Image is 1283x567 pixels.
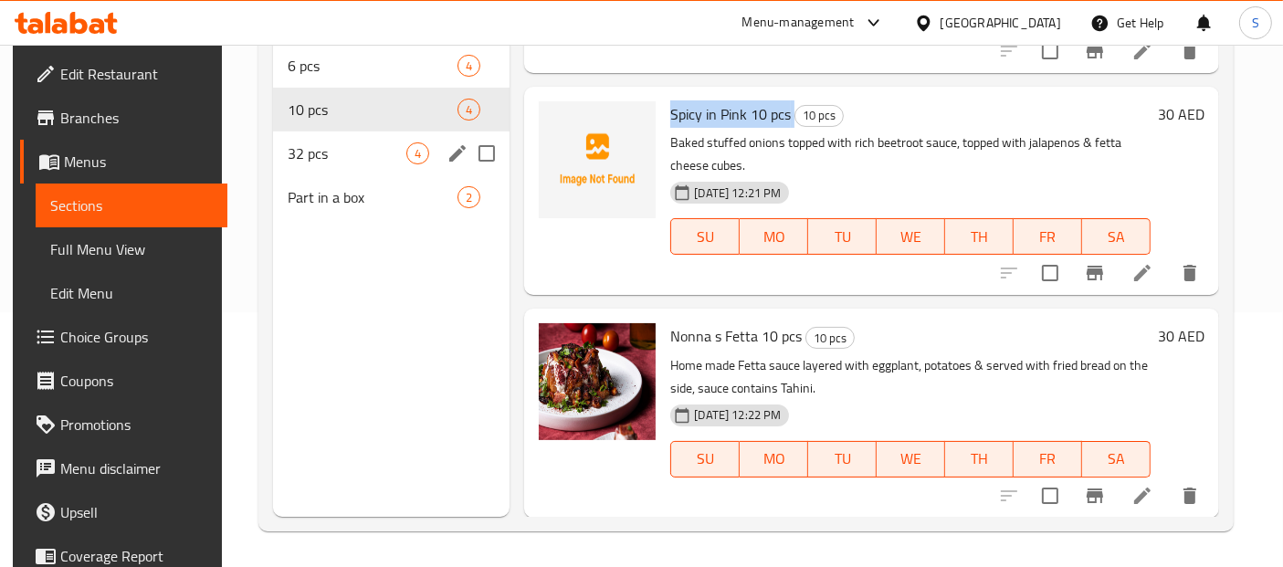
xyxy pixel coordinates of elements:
a: Full Menu View [36,227,227,271]
div: 10 pcs [794,105,844,127]
span: WE [884,446,938,472]
a: Edit Restaurant [20,52,227,96]
img: Spicy in Pink 10 pcs [539,101,656,218]
span: Coupons [60,370,213,392]
button: SA [1082,441,1151,478]
button: FR [1014,218,1082,255]
button: edit [444,140,471,167]
span: Upsell [60,501,213,523]
span: MO [747,224,801,250]
div: 32 pcs4edit [273,131,510,175]
span: 10 pcs [288,99,457,121]
a: Coupons [20,359,227,403]
div: Part in a box2 [273,175,510,219]
span: FR [1021,224,1075,250]
a: Menu disclaimer [20,446,227,490]
span: Sections [50,194,213,216]
div: items [457,55,480,77]
span: Choice Groups [60,326,213,348]
p: Home made Fetta sauce layered with eggplant, potatoes & served with fried bread on the side, sauc... [670,354,1151,400]
div: 6 pcs4 [273,44,510,88]
div: 10 pcs4 [273,88,510,131]
button: delete [1168,251,1212,295]
span: TH [952,446,1006,472]
span: SA [1089,446,1143,472]
span: 4 [458,101,479,119]
span: Nonna s Fetta 10 pcs [670,322,802,350]
span: Menus [64,151,213,173]
button: MO [740,218,808,255]
span: 10 pcs [795,105,843,126]
span: Branches [60,107,213,129]
span: [DATE] 12:21 PM [687,184,788,202]
a: Edit Menu [36,271,227,315]
span: Menu disclaimer [60,457,213,479]
span: Full Menu View [50,238,213,260]
span: 10 pcs [806,328,854,349]
button: WE [877,441,945,478]
span: 6 pcs [288,55,457,77]
button: SA [1082,218,1151,255]
a: Edit menu item [1131,262,1153,284]
button: delete [1168,29,1212,73]
a: Upsell [20,490,227,534]
div: 10 pcs [805,327,855,349]
span: TU [815,446,869,472]
button: Branch-specific-item [1073,29,1117,73]
button: TH [945,441,1014,478]
p: Baked stuffed onions topped with rich beetroot sauce, topped with jalapenos & fetta cheese cubes. [670,131,1151,177]
span: Spicy in Pink 10 pcs [670,100,791,128]
span: Edit Restaurant [60,63,213,85]
button: delete [1168,474,1212,518]
span: 32 pcs [288,142,406,164]
span: SU [678,446,732,472]
span: Promotions [60,414,213,436]
span: 2 [458,189,479,206]
img: Nonna s Fetta 10 pcs [539,323,656,440]
a: Choice Groups [20,315,227,359]
span: SU [678,224,732,250]
div: items [406,142,429,164]
span: SA [1089,224,1143,250]
span: Select to update [1031,32,1069,70]
span: WE [884,224,938,250]
div: Menu-management [742,12,855,34]
a: Promotions [20,403,227,446]
span: Part in a box [288,186,457,208]
button: TH [945,218,1014,255]
span: S [1252,13,1259,33]
a: Menus [20,140,227,184]
span: TU [815,224,869,250]
button: FR [1014,441,1082,478]
span: [DATE] 12:22 PM [687,406,788,424]
h6: 30 AED [1158,101,1204,127]
a: Branches [20,96,227,140]
button: Branch-specific-item [1073,474,1117,518]
span: TH [952,224,1006,250]
span: FR [1021,446,1075,472]
button: Branch-specific-item [1073,251,1117,295]
nav: Menu sections [273,37,510,226]
span: Select to update [1031,254,1069,292]
span: MO [747,446,801,472]
button: SU [670,441,740,478]
span: Edit Menu [50,282,213,304]
a: Edit menu item [1131,40,1153,62]
button: TU [808,441,877,478]
span: Select to update [1031,477,1069,515]
span: 4 [458,58,479,75]
div: [GEOGRAPHIC_DATA] [941,13,1061,33]
span: Coverage Report [60,545,213,567]
button: SU [670,218,740,255]
button: WE [877,218,945,255]
button: TU [808,218,877,255]
button: MO [740,441,808,478]
h6: 30 AED [1158,323,1204,349]
a: Edit menu item [1131,485,1153,507]
span: 4 [407,145,428,163]
a: Sections [36,184,227,227]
